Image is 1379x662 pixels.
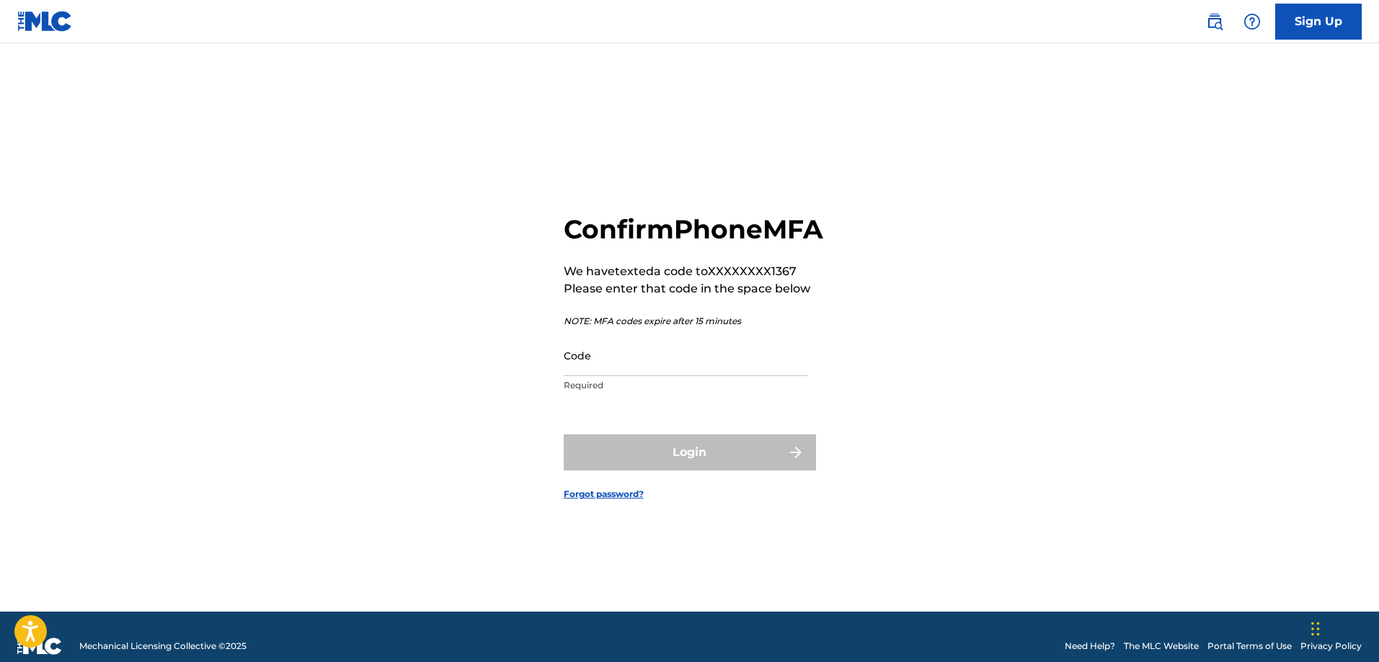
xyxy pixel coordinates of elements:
[1206,13,1223,30] img: search
[1207,640,1292,653] a: Portal Terms of Use
[564,315,823,328] p: NOTE: MFA codes expire after 15 minutes
[564,213,823,246] h2: Confirm Phone MFA
[79,640,247,653] span: Mechanical Licensing Collective © 2025
[17,11,73,32] img: MLC Logo
[1238,7,1267,36] div: Help
[1275,4,1362,40] a: Sign Up
[564,263,823,280] p: We have texted a code to XXXXXXXX1367
[564,280,823,298] p: Please enter that code in the space below
[1307,593,1379,662] iframe: Chat Widget
[1065,640,1115,653] a: Need Help?
[17,638,62,655] img: logo
[1311,607,1320,650] div: Drag
[564,379,807,392] p: Required
[564,488,644,501] a: Forgot password?
[1300,640,1362,653] a: Privacy Policy
[1124,640,1199,653] a: The MLC Website
[1243,13,1261,30] img: help
[1200,7,1229,36] a: Public Search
